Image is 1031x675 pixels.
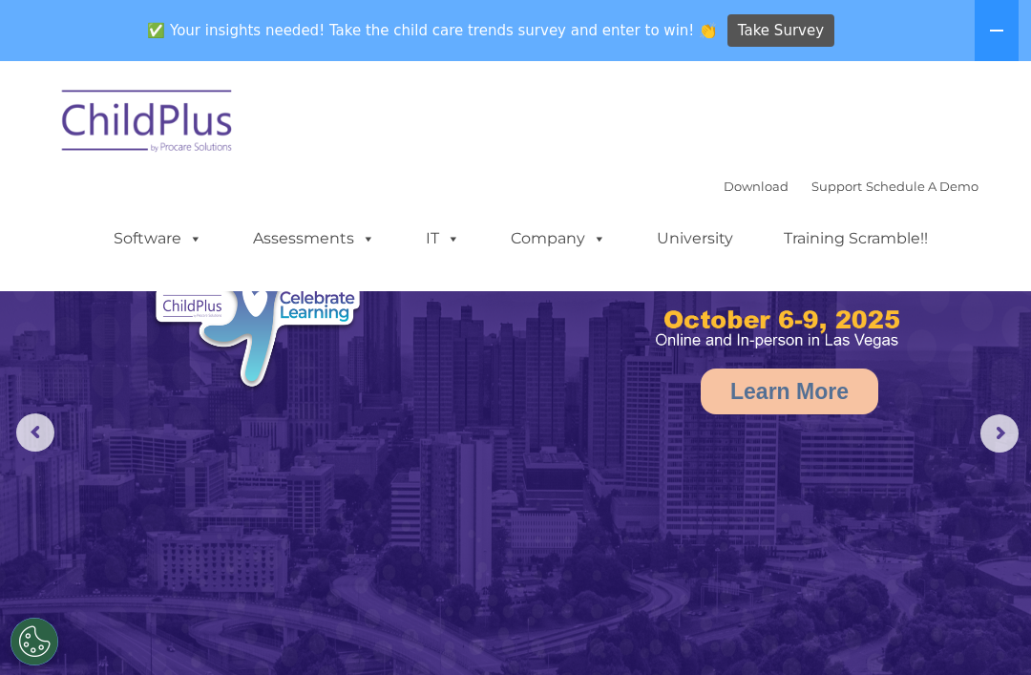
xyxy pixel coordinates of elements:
[724,179,789,194] a: Download
[407,220,479,258] a: IT
[701,369,878,414] a: Learn More
[140,12,725,50] span: ✅ Your insights needed! Take the child care trends survey and enter to win! 👏
[95,220,221,258] a: Software
[724,179,978,194] font: |
[738,14,824,48] span: Take Survey
[11,618,58,665] button: Cookies Settings
[53,76,243,172] img: ChildPlus by Procare Solutions
[866,179,978,194] a: Schedule A Demo
[234,220,394,258] a: Assessments
[811,179,862,194] a: Support
[727,14,835,48] a: Take Survey
[492,220,625,258] a: Company
[638,220,752,258] a: University
[765,220,947,258] a: Training Scramble!!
